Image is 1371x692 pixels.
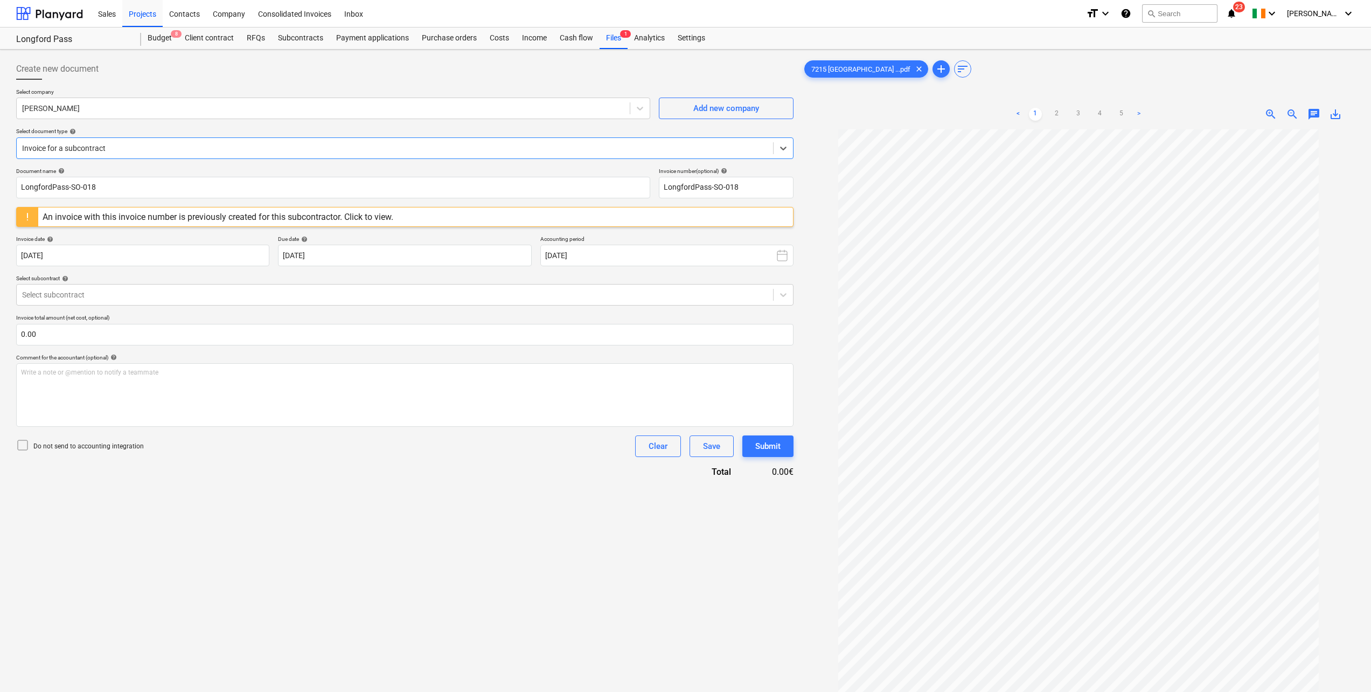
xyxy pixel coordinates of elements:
a: Analytics [628,27,671,49]
span: zoom_out [1286,108,1299,121]
p: Do not send to accounting integration [33,442,144,451]
div: Add new company [693,101,759,115]
a: Income [516,27,553,49]
a: Budget8 [141,27,178,49]
span: help [299,236,308,243]
i: Knowledge base [1121,7,1131,20]
span: help [45,236,53,243]
a: Page 5 [1115,108,1128,121]
div: Submit [755,439,781,453]
button: Submit [742,435,794,457]
p: Select company [16,88,650,98]
input: Invoice total amount (net cost, optional) [16,324,794,345]
span: clear [913,63,925,75]
span: help [719,168,727,174]
span: 7215 [GEOGRAPHIC_DATA] ...pdf [805,65,917,73]
a: Page 1 is your current page [1029,108,1042,121]
div: Invoice number (optional) [659,168,794,175]
button: Save [690,435,734,457]
p: Invoice total amount (net cost, optional) [16,314,794,323]
span: add [935,63,948,75]
a: RFQs [240,27,272,49]
div: Select document type [16,128,794,135]
div: 0.00€ [748,466,794,478]
i: keyboard_arrow_down [1265,7,1278,20]
span: help [56,168,65,174]
span: help [60,275,68,282]
a: Purchase orders [415,27,483,49]
a: Page 4 [1094,108,1106,121]
div: Document name [16,168,650,175]
div: An invoice with this invoice number is previously created for this subcontractor. Click to view. [43,212,393,222]
span: 8 [171,30,182,38]
input: Invoice date not specified [16,245,269,266]
i: notifications [1226,7,1237,20]
a: Client contract [178,27,240,49]
div: Budget [141,27,178,49]
a: Page 3 [1072,108,1085,121]
span: save_alt [1329,108,1342,121]
span: sort [956,63,969,75]
div: Total [653,466,748,478]
input: Due date not specified [278,245,531,266]
i: keyboard_arrow_down [1342,7,1355,20]
a: Costs [483,27,516,49]
a: Files1 [600,27,628,49]
button: Search [1142,4,1217,23]
span: zoom_in [1264,108,1277,121]
a: Cash flow [553,27,600,49]
button: Add new company [659,98,794,119]
p: Accounting period [540,236,794,245]
span: chat [1307,108,1320,121]
span: Create new document [16,63,99,75]
div: Due date [278,236,531,243]
a: Subcontracts [272,27,330,49]
input: Invoice number [659,177,794,198]
div: Invoice date [16,236,269,243]
div: Files [600,27,628,49]
span: 1 [620,30,631,38]
div: Comment for the accountant (optional) [16,354,794,361]
div: Save [703,439,720,453]
i: keyboard_arrow_down [1099,7,1112,20]
span: 23 [1233,2,1245,12]
span: [PERSON_NAME] [1287,9,1341,18]
a: Next page [1132,108,1145,121]
button: Clear [635,435,681,457]
iframe: Chat Widget [1317,640,1371,692]
div: 7215 [GEOGRAPHIC_DATA] ...pdf [804,60,928,78]
input: Document name [16,177,650,198]
div: Longford Pass [16,34,128,45]
a: Settings [671,27,712,49]
a: Payment applications [330,27,415,49]
button: [DATE] [540,245,794,266]
span: help [108,354,117,361]
i: format_size [1086,7,1099,20]
a: Previous page [1012,108,1025,121]
div: Select subcontract [16,275,794,282]
span: help [67,128,76,135]
div: Clear [649,439,667,453]
span: search [1147,9,1156,18]
a: Page 2 [1050,108,1063,121]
